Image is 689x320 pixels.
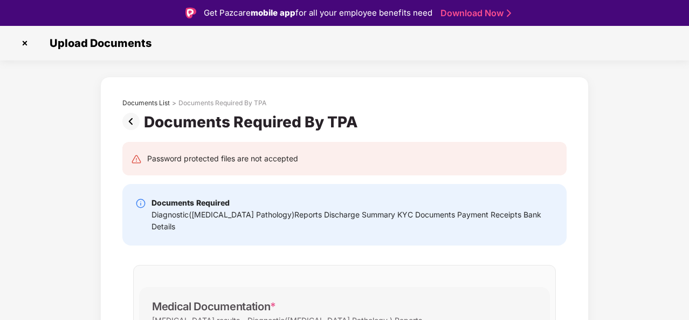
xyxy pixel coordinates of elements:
[151,198,230,207] b: Documents Required
[144,113,362,131] div: Documents Required By TPA
[178,99,266,107] div: Documents Required By TPA
[122,99,170,107] div: Documents List
[185,8,196,18] img: Logo
[135,198,146,209] img: svg+xml;base64,PHN2ZyBpZD0iSW5mby0yMHgyMCIgeG1sbnM9Imh0dHA6Ly93d3cudzMub3JnLzIwMDAvc3ZnIiB3aWR0aD...
[16,35,33,52] img: svg+xml;base64,PHN2ZyBpZD0iQ3Jvc3MtMzJ4MzIiIHhtbG5zPSJodHRwOi8vd3d3LnczLm9yZy8yMDAwL3N2ZyIgd2lkdG...
[122,113,144,130] img: svg+xml;base64,PHN2ZyBpZD0iUHJldi0zMngzMiIgeG1sbnM9Imh0dHA6Ly93d3cudzMub3JnLzIwMDAvc3ZnIiB3aWR0aD...
[152,300,276,313] div: Medical Documentation
[440,8,508,19] a: Download Now
[204,6,432,19] div: Get Pazcare for all your employee benefits need
[39,37,157,50] span: Upload Documents
[151,209,554,233] div: Diagnostic([MEDICAL_DATA] Pathology)Reports Discharge Summary KYC Documents Payment Receipts Bank...
[147,153,298,165] div: Password protected files are not accepted
[251,8,295,18] strong: mobile app
[172,99,176,107] div: >
[131,154,142,165] img: svg+xml;base64,PHN2ZyB4bWxucz0iaHR0cDovL3d3dy53My5vcmcvMjAwMC9zdmciIHdpZHRoPSIyNCIgaGVpZ2h0PSIyNC...
[507,8,511,19] img: Stroke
